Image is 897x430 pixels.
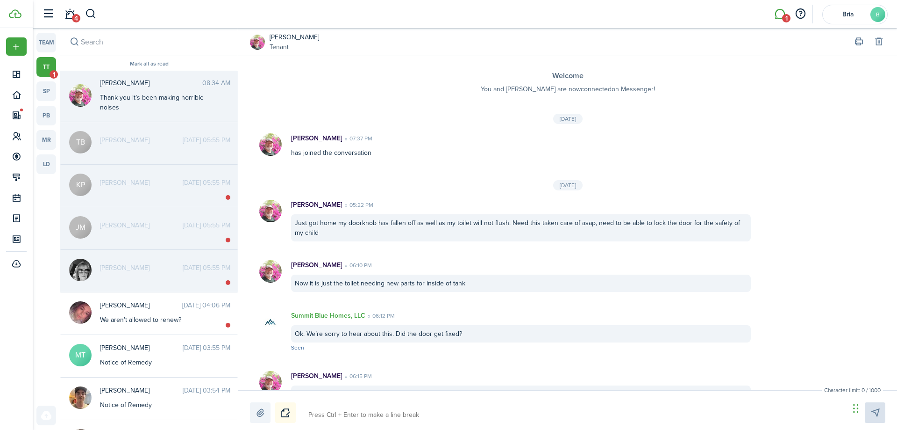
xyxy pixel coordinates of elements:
div: Notice of Remedy [100,400,217,410]
button: Search [85,6,97,22]
span: Johnny Ball [100,78,202,88]
span: Kyle Peterson [100,178,183,188]
div: Ok. We’re sorry to hear about this. Did the door get fixed? [291,325,751,343]
a: mr [36,130,56,150]
img: Johnny Ball [69,84,92,107]
img: Summit Blue Homes, LLC [259,311,282,333]
time: [DATE] 05:55 PM [183,178,230,188]
a: Tenant [270,42,319,52]
div: Thank you it’s been making horrible noises [100,93,217,112]
a: sp [36,81,56,101]
img: Johnny Ball [259,371,282,394]
time: [DATE] 03:54 PM [183,386,230,395]
span: 1 [50,70,58,79]
time: [DATE] 04:06 PM [182,300,230,310]
time: [DATE] 03:55 PM [183,343,230,353]
div: Just got home my doorknob has fallen off as well as my toilet will not flush. Need this taken car... [291,214,751,241]
a: Notifications [61,2,78,26]
avatar-text: JM [69,216,92,239]
time: 06:12 PM [365,312,395,320]
img: Johnny Ball [259,200,282,222]
span: Rachel Forbush [100,263,183,273]
p: [PERSON_NAME] [291,260,342,270]
time: 08:34 AM [202,78,230,88]
div: Drag [853,394,859,423]
span: Justin Jones [100,300,182,310]
time: [DATE] 05:55 PM [183,263,230,273]
span: Madison Tillison [100,343,183,353]
button: Delete [872,36,885,49]
span: Tiffany Burns [100,135,183,145]
iframe: Chat Widget [850,385,897,430]
time: 07:37 PM [342,134,372,143]
img: Rachel Forbush [69,259,92,281]
a: pb [36,106,56,125]
div: [DATE] [553,180,583,190]
p: Summit Blue Homes, LLC [291,311,365,321]
avatar-text: TB [69,131,92,153]
button: Search [68,36,81,49]
span: 4 [72,14,80,22]
button: Notice [275,402,296,423]
img: Johnny Ball [259,133,282,156]
button: Open resource center [792,6,808,22]
h3: Welcome [257,70,878,82]
button: Print [852,36,865,49]
img: Johnny Ball [250,35,265,50]
time: [DATE] 05:55 PM [183,220,230,230]
avatar-text: KP [69,174,92,196]
time: 06:15 PM [342,372,372,380]
span: John McGlothlin [100,220,183,230]
a: ld [36,154,56,174]
div: has joined the conversation [282,133,760,158]
input: search [60,28,238,56]
div: [DATE] [553,114,583,124]
avatar-text: MT [69,344,92,366]
img: Andrew Mcdavid [69,386,92,409]
avatar-text: B [870,7,885,22]
img: TenantCloud [9,9,21,18]
button: Open menu [6,37,27,56]
a: tt [36,57,56,77]
button: Mark all as read [130,61,169,67]
div: Now it is just the toilet needing new parts for inside of tank [291,275,751,292]
p: You and [PERSON_NAME] are now connected on Messenger! [257,84,878,94]
time: [DATE] 05:55 PM [183,135,230,145]
time: 06:10 PM [342,261,372,270]
small: Character limit: 0 / 1000 [822,386,883,394]
button: Open sidebar [39,5,57,23]
span: Bria [829,11,867,18]
div: We aren’t allowed to renew? [100,315,217,325]
img: Justin Jones [69,301,92,324]
time: 05:22 PM [342,201,373,209]
div: Notice of Remedy [100,357,217,367]
span: Seen [291,343,304,352]
div: Yes I now just need the toilet fixed [291,386,751,403]
a: [PERSON_NAME] [270,32,319,42]
p: [PERSON_NAME] [291,200,342,210]
span: Andrew Mcdavid [100,386,183,395]
p: [PERSON_NAME] [291,133,342,143]
img: Johnny Ball [259,260,282,283]
p: [PERSON_NAME] [291,371,342,381]
a: team [36,33,56,52]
